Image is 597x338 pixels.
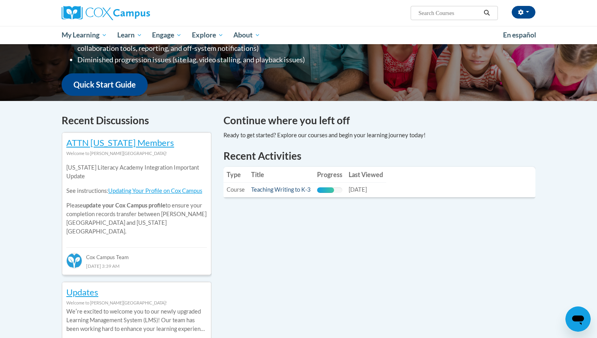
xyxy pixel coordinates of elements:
th: Last Viewed [345,167,386,183]
a: Quick Start Guide [62,73,148,96]
iframe: Button to launch messaging window [565,306,591,332]
li: Diminished progression issues (site lag, video stalling, and playback issues) [77,54,348,65]
a: Learn [112,26,147,44]
a: Teaching Writing to K-3 [251,186,311,193]
span: Engage [152,30,182,40]
a: ATTN [US_STATE] Members [66,137,174,148]
p: See instructions: [66,187,207,195]
button: Search [481,8,493,18]
img: Cox Campus Team [66,253,82,269]
h4: Recent Discussions [62,113,212,128]
a: Updates [66,287,98,297]
span: Course [227,186,245,193]
th: Progress [314,167,345,183]
span: En español [503,31,536,39]
p: [US_STATE] Literacy Academy Integration Important Update [66,163,207,181]
div: Welcome to [PERSON_NAME][GEOGRAPHIC_DATA]! [66,299,207,307]
span: [DATE] [349,186,367,193]
img: Cox Campus [62,6,150,20]
a: Explore [187,26,229,44]
span: Explore [192,30,223,40]
a: Cox Campus [62,6,212,20]
div: Main menu [50,26,547,44]
th: Type [223,167,248,183]
b: update your Cox Campus profile [83,202,165,209]
div: [DATE] 3:39 AM [66,261,207,270]
h1: Recent Activities [223,149,535,163]
a: About [229,26,266,44]
p: Weʹre excited to welcome you to our newly upgraded Learning Management System (LMS)! Our team has... [66,307,207,333]
a: Updating Your Profile on Cox Campus [108,187,202,194]
span: Learn [117,30,142,40]
th: Title [248,167,314,183]
a: Engage [147,26,187,44]
a: En español [498,27,541,43]
div: Welcome to [PERSON_NAME][GEOGRAPHIC_DATA]! [66,149,207,158]
div: Cox Campus Team [66,247,207,261]
div: Please to ensure your completion records transfer between [PERSON_NAME][GEOGRAPHIC_DATA] and [US_... [66,158,207,242]
a: My Learning [56,26,112,44]
div: Progress, % [317,187,334,193]
button: Account Settings [512,6,535,19]
span: About [233,30,260,40]
h4: Continue where you left off [223,113,535,128]
input: Search Courses [418,8,481,18]
span: My Learning [62,30,107,40]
